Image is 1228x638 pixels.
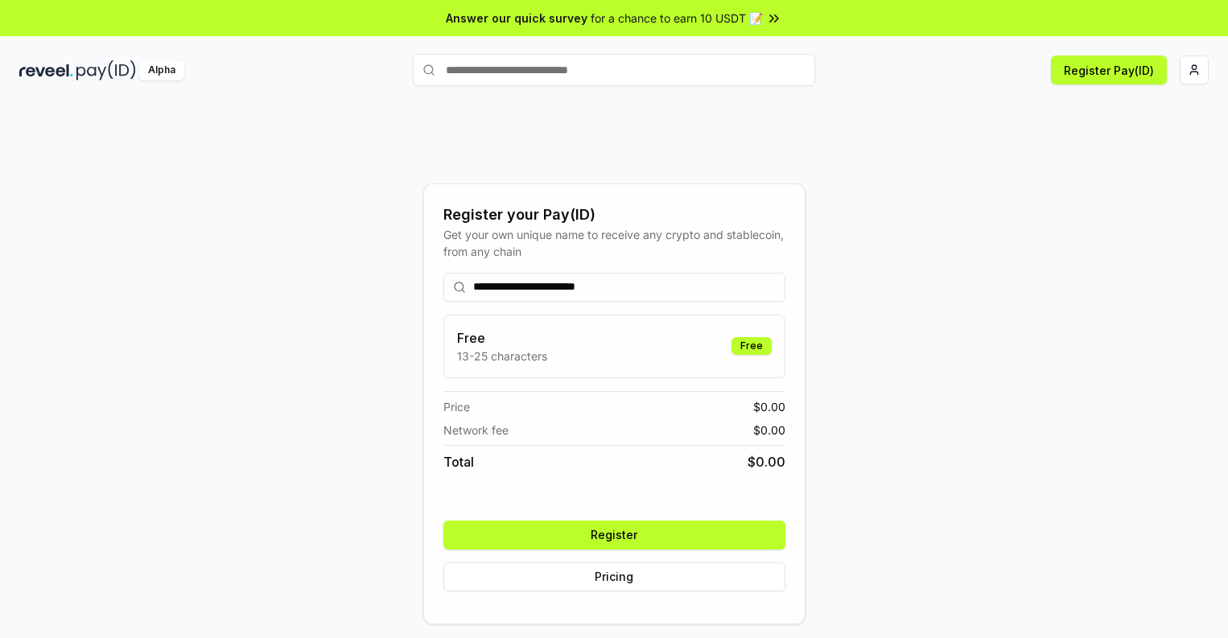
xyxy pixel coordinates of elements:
[753,422,785,438] span: $ 0.00
[76,60,136,80] img: pay_id
[443,521,785,550] button: Register
[443,422,509,438] span: Network fee
[446,10,587,27] span: Answer our quick survey
[443,204,785,226] div: Register your Pay(ID)
[139,60,184,80] div: Alpha
[443,562,785,591] button: Pricing
[443,398,470,415] span: Price
[19,60,73,80] img: reveel_dark
[748,452,785,471] span: $ 0.00
[753,398,785,415] span: $ 0.00
[443,226,785,260] div: Get your own unique name to receive any crypto and stablecoin, from any chain
[591,10,763,27] span: for a chance to earn 10 USDT 📝
[457,328,547,348] h3: Free
[1051,56,1167,84] button: Register Pay(ID)
[731,337,772,355] div: Free
[443,452,474,471] span: Total
[457,348,547,364] p: 13-25 characters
